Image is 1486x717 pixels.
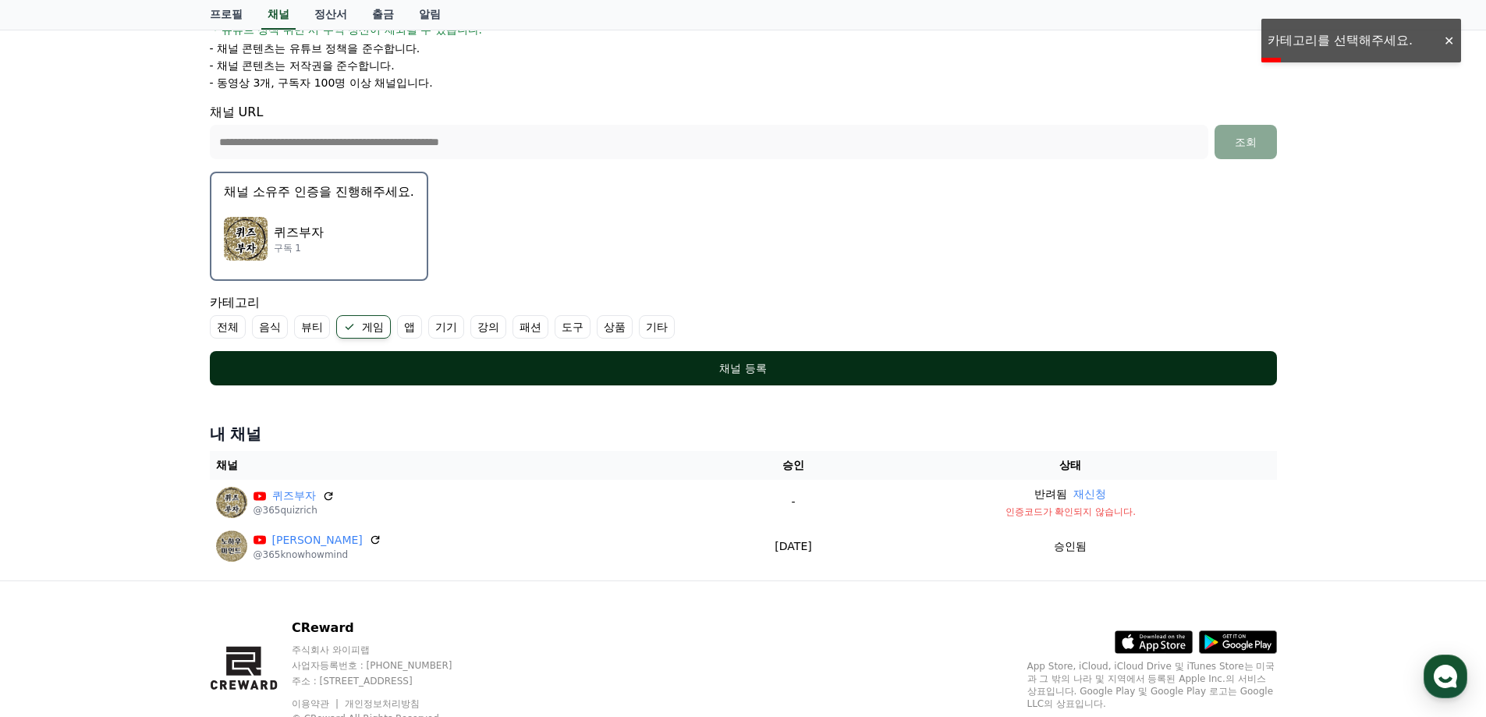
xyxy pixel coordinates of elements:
[224,183,414,201] p: 채널 소유주 인증을 진행해주세요.
[252,315,288,339] label: 음식
[274,242,324,254] p: 구독 1
[49,518,59,531] span: 홈
[210,172,428,281] button: 채널 소유주 인증을 진행해주세요. 퀴즈부자 퀴즈부자 구독 1
[241,518,260,531] span: 설정
[345,698,420,709] a: 개인정보처리방침
[555,315,590,339] label: 도구
[254,548,381,561] p: @365knowhowmind
[729,494,858,510] p: -
[294,315,330,339] label: 뷰티
[254,504,335,516] p: @365quizrich
[639,315,675,339] label: 기타
[292,619,482,637] p: CReward
[210,58,395,73] p: - 채널 콘텐츠는 저작권을 준수합니다.
[292,698,341,709] a: 이용약관
[224,217,268,261] img: 퀴즈부자
[597,315,633,339] label: 상품
[292,675,482,687] p: 주소 : [STREET_ADDRESS]
[1027,660,1277,710] p: App Store, iCloud, iCloud Drive 및 iTunes Store는 미국과 그 밖의 나라 및 지역에서 등록된 Apple Inc.의 서비스 상표입니다. Goo...
[216,531,247,562] img: 노하우마인드
[5,495,103,534] a: 홈
[274,223,324,242] p: 퀴즈부자
[428,315,464,339] label: 기기
[210,293,1277,339] div: 카테고리
[210,351,1277,385] button: 채널 등록
[871,506,1270,518] p: 인증코드가 확인되지 않습니다.
[272,488,316,504] a: 퀴즈부자
[210,315,246,339] label: 전체
[210,75,433,91] p: - 동영상 3개, 구독자 100명 이상 채널입니다.
[1034,486,1067,502] p: 반려됨
[336,315,391,339] label: 게임
[210,423,1277,445] h4: 내 채널
[103,495,201,534] a: 대화
[272,532,363,548] a: [PERSON_NAME]
[1221,134,1271,150] div: 조회
[512,315,548,339] label: 패션
[210,103,1277,159] div: 채널 URL
[216,487,247,518] img: 퀴즈부자
[241,360,1246,376] div: 채널 등록
[292,644,482,656] p: 주식회사 와이피랩
[729,538,858,555] p: [DATE]
[470,315,506,339] label: 강의
[210,41,420,56] p: - 채널 콘텐츠는 유튜브 정책을 준수합니다.
[864,451,1276,480] th: 상태
[210,451,722,480] th: 채널
[1215,125,1277,159] button: 조회
[397,315,422,339] label: 앱
[1054,538,1087,555] p: 승인됨
[201,495,300,534] a: 설정
[722,451,864,480] th: 승인
[292,659,482,672] p: 사업자등록번호 : [PHONE_NUMBER]
[143,519,161,531] span: 대화
[1073,486,1106,502] button: 재신청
